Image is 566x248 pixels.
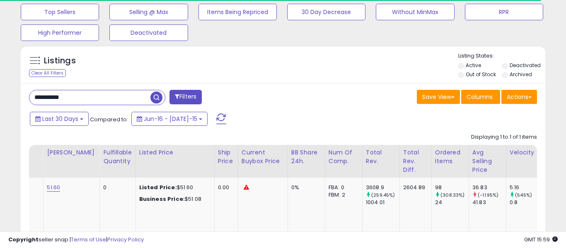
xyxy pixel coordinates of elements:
div: Velocity [510,148,540,157]
div: Num of Comp. [329,148,359,166]
div: 0 [103,184,129,191]
button: Selling @ Max [109,4,188,20]
a: Privacy Policy [107,236,144,243]
label: Deactivated [510,62,541,69]
span: Columns [467,93,493,101]
button: Without MinMax [376,4,454,20]
span: Last 30 Days [42,115,78,123]
button: Jun-16 - [DATE]-15 [131,112,208,126]
div: FBM: 2 [329,191,356,199]
button: Top Sellers [21,4,99,20]
button: Columns [461,90,500,104]
div: $51.08 [139,195,208,203]
div: 2604.89 [403,184,425,191]
button: Filters [169,90,202,104]
small: (259.45%) [371,192,395,198]
button: 30 Day Decrease [287,4,365,20]
a: Terms of Use [71,236,106,243]
button: Last 30 Days [30,112,89,126]
button: Actions [501,90,537,104]
b: Listed Price: [139,183,177,191]
div: Listed Price [139,148,211,157]
div: Avg Selling Price [472,148,503,174]
div: Clear All Filters [29,69,66,77]
a: 51.60 [47,183,60,192]
div: seller snap | | [8,236,144,244]
div: 5.16 [510,184,543,191]
div: 3608.9 [366,184,399,191]
b: Business Price: [139,195,185,203]
span: Compared to: [90,116,128,123]
label: Out of Stock [466,71,496,78]
div: 1004.01 [366,199,399,206]
div: Current Buybox Price [242,148,284,166]
span: 2025-08-15 15:59 GMT [524,236,558,243]
button: Save View [417,90,460,104]
div: $51.60 [139,184,208,191]
strong: Copyright [8,236,39,243]
div: Total Rev. Diff. [403,148,428,174]
span: Jun-16 - [DATE]-15 [144,115,197,123]
button: Items Being Repriced [198,4,277,20]
div: Displaying 1 to 1 of 1 items [471,133,537,141]
div: 98 [435,184,469,191]
div: Ship Price [218,148,235,166]
div: 24 [435,199,469,206]
div: 36.83 [472,184,506,191]
div: 0.00 [218,184,232,191]
small: (545%) [515,192,532,198]
button: High Performer [21,24,99,41]
small: (308.33%) [440,192,464,198]
h5: Listings [44,55,76,67]
button: Deactivated [109,24,188,41]
div: 41.83 [472,199,506,206]
label: Active [466,62,481,69]
div: Total Rev. [366,148,396,166]
small: (-11.95%) [478,192,498,198]
div: 0% [291,184,319,191]
div: BB Share 24h. [291,148,322,166]
div: FBA: 0 [329,184,356,191]
p: Listing States: [458,52,545,60]
label: Archived [510,71,532,78]
div: Ordered Items [435,148,465,166]
button: RPR [465,4,543,20]
div: Fulfillable Quantity [103,148,132,166]
div: [PERSON_NAME] [47,148,96,157]
div: 0.8 [510,199,543,206]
